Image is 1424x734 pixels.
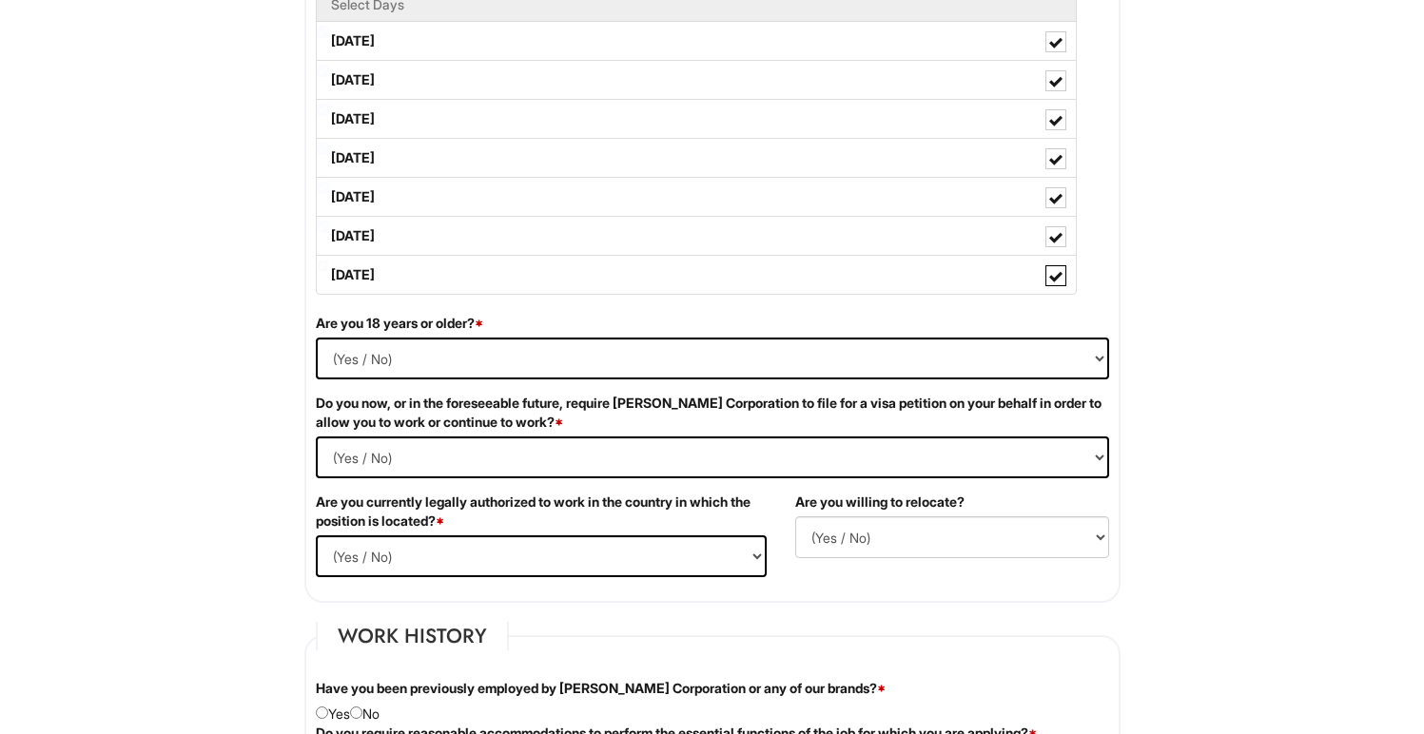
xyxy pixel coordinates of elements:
select: (Yes / No) [316,535,767,577]
select: (Yes / No) [316,338,1109,379]
label: [DATE] [317,100,1076,138]
label: [DATE] [317,139,1076,177]
label: Are you currently legally authorized to work in the country in which the position is located? [316,493,767,531]
label: [DATE] [317,178,1076,216]
div: Yes No [302,679,1123,724]
label: [DATE] [317,256,1076,294]
select: (Yes / No) [316,436,1109,478]
select: (Yes / No) [795,516,1109,558]
label: Have you been previously employed by [PERSON_NAME] Corporation or any of our brands? [316,679,886,698]
label: Are you willing to relocate? [795,493,965,512]
label: [DATE] [317,22,1076,60]
label: Are you 18 years or older? [316,314,483,333]
label: [DATE] [317,217,1076,255]
legend: Work History [316,622,509,650]
label: Do you now, or in the foreseeable future, require [PERSON_NAME] Corporation to file for a visa pe... [316,394,1109,432]
label: [DATE] [317,61,1076,99]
